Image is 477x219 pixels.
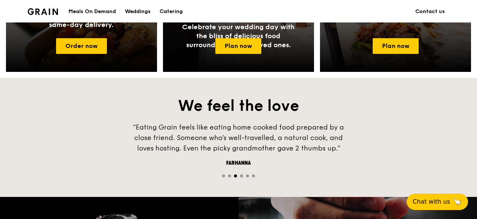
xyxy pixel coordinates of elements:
a: Contact us [411,0,449,23]
a: Order now [56,38,107,54]
div: “Eating Grain feels like eating home cooked food prepared by a close friend. Someone who’s well-t... [126,122,351,153]
a: Catering [155,0,187,23]
span: Go to slide 4 [240,174,243,177]
div: Catering [160,0,183,23]
a: Plan now [215,38,261,54]
img: Grain [28,8,58,15]
span: Go to slide 6 [252,174,255,177]
span: Go to slide 5 [246,174,249,177]
span: 🦙 [453,197,462,206]
a: Plan now [373,38,419,54]
div: Farhanna [126,159,351,167]
span: Go to slide 1 [222,174,225,177]
span: Chat with us [413,197,450,206]
span: Go to slide 2 [228,174,231,177]
div: Weddings [125,0,151,23]
a: Weddings [120,0,155,23]
div: Meals On Demand [68,0,116,23]
span: Go to slide 3 [234,174,237,177]
span: Celebrate your wedding day with the bliss of delicious food surrounded by your loved ones. [182,23,295,49]
button: Chat with us🦙 [407,194,468,210]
